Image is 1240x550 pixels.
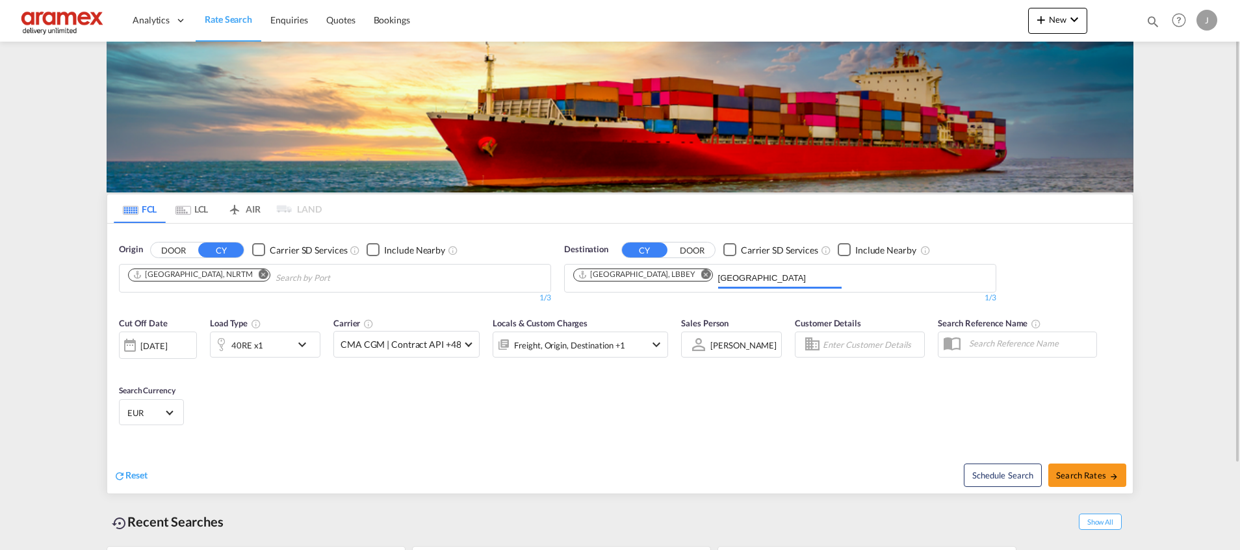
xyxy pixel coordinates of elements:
span: Origin [119,243,142,256]
div: Recent Searches [107,507,229,536]
button: CY [622,242,667,257]
div: Include Nearby [384,244,445,257]
input: Search Reference Name [962,334,1096,353]
div: 1/3 [564,293,996,304]
span: EUR [127,407,164,419]
span: Quotes [326,14,355,25]
md-chips-wrap: Chips container. Use arrow keys to select chips. [571,265,847,289]
div: Press delete to remove this chip. [578,269,698,280]
md-checkbox: Checkbox No Ink [838,243,916,257]
button: DOOR [151,242,196,257]
md-icon: icon-arrow-right [1109,472,1118,481]
md-checkbox: Checkbox No Ink [367,243,445,257]
span: New [1033,14,1082,25]
span: CMA CGM | Contract API +48 [341,338,461,351]
span: Enquiries [270,14,308,25]
div: Carrier SD Services [270,244,347,257]
div: Rotterdam, NLRTM [133,269,253,280]
button: Note: By default Schedule search will only considerorigin ports, destination ports and cut off da... [964,464,1042,487]
span: Help [1168,9,1190,31]
div: Press delete to remove this chip. [133,269,255,280]
md-datepicker: Select [119,358,129,375]
button: Remove [250,269,270,282]
div: Freight Origin Destination Factory Stuffingicon-chevron-down [493,332,668,358]
span: Search Reference Name [938,318,1041,328]
md-tab-item: AIR [218,194,270,223]
div: 1/3 [119,293,551,304]
span: Carrier [333,318,374,328]
md-pagination-wrapper: Use the left and right arrow keys to navigate between tabs [114,194,322,223]
span: Destination [564,243,608,256]
md-chips-wrap: Chips container. Use arrow keys to select chips. [126,265,404,289]
input: Enter Customer Details [823,335,920,354]
md-select: Select Currency: € EUREuro [126,403,177,422]
input: Chips input. [718,268,842,289]
md-icon: Your search will be saved by the below given name [1031,319,1041,329]
div: J [1196,10,1217,31]
md-icon: The selected Trucker/Carrierwill be displayed in the rate results If the rates are from another f... [363,319,374,329]
span: Customer Details [795,318,860,328]
div: 40RE x1 [231,336,263,354]
button: DOOR [669,242,715,257]
div: [PERSON_NAME] [710,340,777,350]
md-select: Sales Person: Janice Camporaso [709,335,778,354]
md-icon: icon-chevron-down [1066,12,1082,27]
md-icon: icon-magnify [1146,14,1160,29]
div: Beirut, LBBEY [578,269,695,280]
button: CY [198,242,244,257]
md-icon: Unchecked: Search for CY (Container Yard) services for all selected carriers.Checked : Search for... [821,245,831,255]
span: Reset [125,469,148,480]
span: Locals & Custom Charges [493,318,588,328]
span: Search Rates [1056,470,1118,480]
span: Load Type [210,318,261,328]
span: Analytics [133,14,170,27]
div: [DATE] [119,332,197,359]
div: Freight Origin Destination Factory Stuffing [514,336,625,354]
img: dca169e0c7e311edbe1137055cab269e.png [19,6,107,35]
div: OriginDOOR CY Checkbox No InkUnchecked: Search for CY (Container Yard) services for all selected ... [107,224,1133,493]
span: Rate Search [205,14,252,25]
div: 40RE x1icon-chevron-down [210,332,320,358]
div: icon-magnify [1146,14,1160,34]
div: icon-refreshReset [114,469,148,483]
img: LCL+%26+FCL+BACKGROUND.png [107,42,1133,192]
span: Cut Off Date [119,318,168,328]
button: Remove [693,269,712,282]
div: Include Nearby [855,244,916,257]
md-icon: icon-chevron-down [649,337,664,352]
span: Show All [1079,514,1122,530]
md-tab-item: LCL [166,194,218,223]
span: Sales Person [681,318,729,328]
md-icon: icon-information-outline [251,319,261,329]
span: Bookings [374,14,410,25]
md-icon: icon-airplane [227,202,242,211]
md-icon: icon-backup-restore [112,516,127,531]
span: Search Currency [119,386,175,395]
md-icon: Unchecked: Ignores neighbouring ports when fetching rates.Checked : Includes neighbouring ports w... [920,245,931,255]
md-icon: icon-refresh [114,470,125,482]
md-icon: Unchecked: Search for CY (Container Yard) services for all selected carriers.Checked : Search for... [350,245,360,255]
md-checkbox: Checkbox No Ink [723,243,818,257]
input: Chips input. [276,268,399,289]
md-icon: icon-plus 400-fg [1033,12,1049,27]
md-icon: Unchecked: Ignores neighbouring ports when fetching rates.Checked : Includes neighbouring ports w... [448,245,458,255]
div: Help [1168,9,1196,33]
md-icon: icon-chevron-down [294,337,316,352]
md-tab-item: FCL [114,194,166,223]
div: [DATE] [140,340,167,352]
div: Carrier SD Services [741,244,818,257]
button: icon-plus 400-fgNewicon-chevron-down [1028,8,1087,34]
md-checkbox: Checkbox No Ink [252,243,347,257]
button: Search Ratesicon-arrow-right [1048,464,1126,487]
